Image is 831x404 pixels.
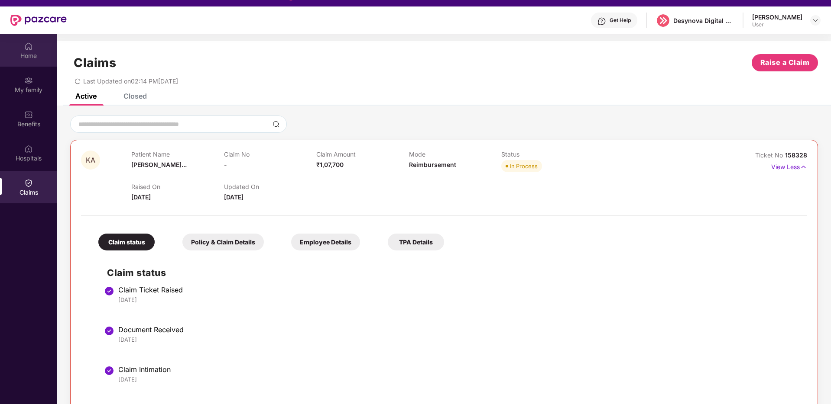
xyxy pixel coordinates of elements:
div: [DATE] [118,375,799,383]
span: [DATE] [131,193,151,201]
img: svg+xml;base64,PHN2ZyBpZD0iU2VhcmNoLTMyeDMyIiB4bWxucz0iaHR0cDovL3d3dy53My5vcmcvMjAwMC9zdmciIHdpZH... [273,121,279,128]
span: redo [75,77,81,85]
img: svg+xml;base64,PHN2ZyBpZD0iSG9tZSIgeG1sbnM9Imh0dHA6Ly93d3cudzMub3JnLzIwMDAvc3ZnIiB3aWR0aD0iMjAiIG... [24,42,33,51]
span: [DATE] [224,193,243,201]
div: Employee Details [291,234,360,250]
img: svg+xml;base64,PHN2ZyBpZD0iQ2xhaW0iIHhtbG5zPSJodHRwOi8vd3d3LnczLm9yZy8yMDAwL3N2ZyIgd2lkdGg9IjIwIi... [24,179,33,187]
span: [PERSON_NAME]... [131,161,187,168]
div: Claim status [98,234,155,250]
img: svg+xml;base64,PHN2ZyBpZD0iU3RlcC1Eb25lLTMyeDMyIiB4bWxucz0iaHR0cDovL3d3dy53My5vcmcvMjAwMC9zdmciIH... [104,326,114,336]
p: Mode [409,151,501,158]
img: svg+xml;base64,PHN2ZyBpZD0iSG9zcGl0YWxzIiB4bWxucz0iaHR0cDovL3d3dy53My5vcmcvMjAwMC9zdmciIHdpZHRoPS... [24,144,33,153]
p: Claim No [224,151,316,158]
p: View Less [771,160,807,172]
div: Policy & Claim Details [182,234,264,250]
img: New Pazcare Logo [10,15,67,26]
img: svg+xml;base64,PHN2ZyBpZD0iU3RlcC1Eb25lLTMyeDMyIiB4bWxucz0iaHR0cDovL3d3dy53My5vcmcvMjAwMC9zdmciIH... [104,286,114,296]
button: Raise a Claim [752,54,818,71]
span: Ticket No [755,151,785,159]
span: - [224,161,227,168]
div: Desynova Digital private limited [673,16,734,25]
span: Reimbursement [409,161,456,168]
img: svg+xml;base64,PHN2ZyB4bWxucz0iaHR0cDovL3d3dy53My5vcmcvMjAwMC9zdmciIHdpZHRoPSIxNyIgaGVpZ2h0PSIxNy... [800,162,807,172]
span: Raise a Claim [760,57,810,68]
div: Active [75,92,97,100]
div: In Process [510,162,538,170]
p: Raised On [131,183,224,190]
div: Claim Intimation [118,365,799,374]
div: Get Help [610,17,631,24]
div: [PERSON_NAME] [752,13,802,21]
div: Claim Ticket Raised [118,285,799,294]
div: [DATE] [118,296,799,304]
p: Status [501,151,594,158]
div: Document Received [118,325,799,334]
div: User [752,21,802,28]
div: TPA Details [388,234,444,250]
h2: Claim status [107,266,799,280]
div: Closed [123,92,147,100]
p: Patient Name [131,151,224,158]
span: 158328 [785,151,807,159]
img: svg+xml;base64,PHN2ZyBpZD0iQmVuZWZpdHMiIHhtbG5zPSJodHRwOi8vd3d3LnczLm9yZy8yMDAwL3N2ZyIgd2lkdGg9Ij... [24,110,33,119]
p: Updated On [224,183,316,190]
span: Last Updated on 02:14 PM[DATE] [83,77,178,85]
img: svg+xml;base64,PHN2ZyB3aWR0aD0iMjAiIGhlaWdodD0iMjAiIHZpZXdCb3g9IjAgMCAyMCAyMCIgZmlsbD0ibm9uZSIgeG... [24,76,33,85]
span: KA [86,157,95,164]
img: svg+xml;base64,PHN2ZyBpZD0iSGVscC0zMngzMiIgeG1sbnM9Imh0dHA6Ly93d3cudzMub3JnLzIwMDAvc3ZnIiB3aWR0aD... [597,17,606,26]
img: logo%20(5).png [657,14,669,27]
img: svg+xml;base64,PHN2ZyBpZD0iRHJvcGRvd24tMzJ4MzIiIHhtbG5zPSJodHRwOi8vd3d3LnczLm9yZy8yMDAwL3N2ZyIgd2... [812,17,819,24]
img: svg+xml;base64,PHN2ZyBpZD0iU3RlcC1Eb25lLTMyeDMyIiB4bWxucz0iaHR0cDovL3d3dy53My5vcmcvMjAwMC9zdmciIH... [104,366,114,376]
div: [DATE] [118,336,799,343]
p: Claim Amount [316,151,409,158]
h1: Claims [74,55,116,70]
span: ₹1,07,700 [316,161,344,168]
